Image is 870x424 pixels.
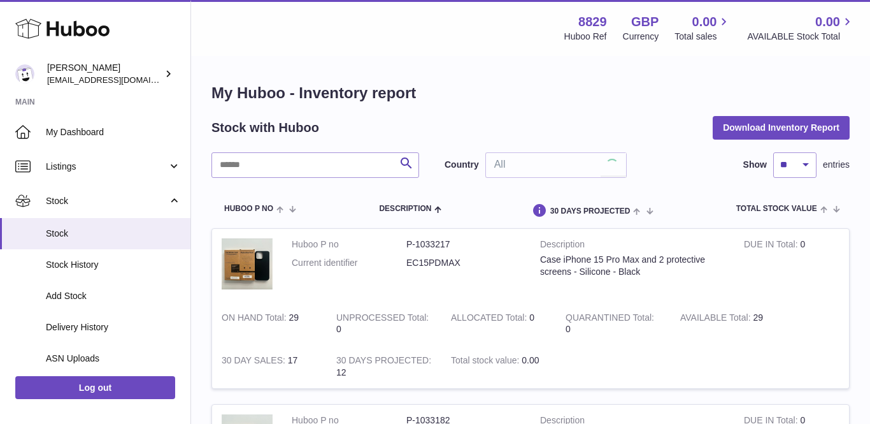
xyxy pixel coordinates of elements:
[631,13,659,31] strong: GBP
[578,13,607,31] strong: 8829
[336,355,431,369] strong: 30 DAYS PROJECTED
[47,75,187,85] span: [EMAIL_ADDRESS][DOMAIN_NAME]
[674,13,731,43] a: 0.00 Total sales
[15,64,34,84] img: commandes@kpmatech.com
[47,62,162,86] div: [PERSON_NAME]
[46,228,181,240] span: Stock
[680,312,753,326] strong: AVAILABLE Total
[46,290,181,302] span: Add Stock
[815,13,840,31] span: 0.00
[46,259,181,271] span: Stock History
[46,321,181,333] span: Delivery History
[212,302,327,346] td: 29
[224,205,273,213] span: Huboo P no
[451,312,529,326] strong: ALLOCATED Total
[379,205,431,213] span: Description
[211,83,850,103] h1: My Huboo - Inventory report
[743,159,767,171] label: Show
[46,126,181,138] span: My Dashboard
[564,31,607,43] div: Huboo Ref
[15,376,175,399] a: Log out
[327,302,441,346] td: 0
[46,195,168,207] span: Stock
[406,238,521,251] dd: P-1033217
[445,159,479,171] label: Country
[550,207,631,216] span: 30 DAYS PROJECTED
[336,312,429,326] strong: UNPROCESSED Total
[566,312,654,326] strong: QUARANTINED Total
[46,161,168,173] span: Listings
[46,353,181,365] span: ASN Uploads
[222,355,288,369] strong: 30 DAY SALES
[212,345,327,388] td: 17
[522,355,539,365] span: 0.00
[292,238,406,251] dt: Huboo P no
[292,257,406,269] dt: Current identifier
[406,257,521,269] dd: EC15PDMAX
[713,116,850,139] button: Download Inventory Report
[734,229,849,302] td: 0
[692,13,717,31] span: 0.00
[623,31,659,43] div: Currency
[222,238,273,289] img: product image
[566,324,571,334] span: 0
[674,31,731,43] span: Total sales
[747,31,855,43] span: AVAILABLE Stock Total
[823,159,850,171] span: entries
[211,119,319,136] h2: Stock with Huboo
[327,345,441,388] td: 12
[736,205,817,213] span: Total stock value
[540,238,725,254] strong: Description
[222,312,289,326] strong: ON HAND Total
[540,254,725,278] div: Case iPhone 15 Pro Max and 2 protective screens - Silicone - Black
[671,302,785,346] td: 29
[744,239,800,252] strong: DUE IN Total
[441,302,556,346] td: 0
[747,13,855,43] a: 0.00 AVAILABLE Stock Total
[451,355,522,369] strong: Total stock value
